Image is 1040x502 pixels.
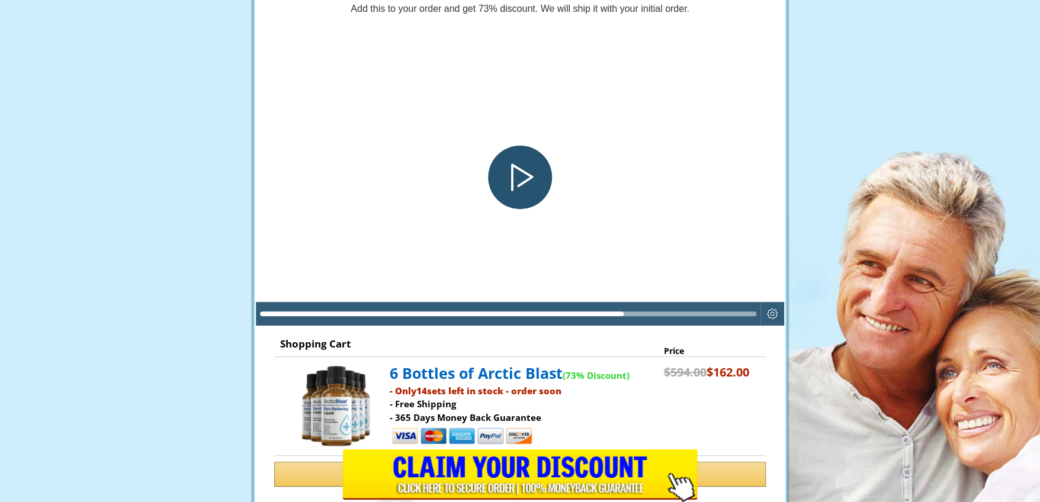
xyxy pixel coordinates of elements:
button: Play [488,146,551,209]
span: (73% Discount) [562,369,629,381]
input: Submit [342,449,698,502]
img: payment.png [391,426,533,448]
button: Settings [760,302,784,326]
p: - Free Shipping [389,397,657,411]
p: - 365 Days Money Back Guarantee [389,411,657,424]
img: prod image [292,363,381,449]
p: 6 Bottles of Arctic Blast [389,363,657,384]
p: Price [663,345,749,357]
strike: $594.00 [663,364,706,380]
p: Shopping Cart [280,337,760,350]
p: $162.00 [663,364,749,381]
span: 14 [416,385,426,397]
h4: Add this to your order and get 73% discount. We will ship it with your initial order. [251,4,789,14]
p: - Only sets left in stock - order soon [389,384,657,398]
